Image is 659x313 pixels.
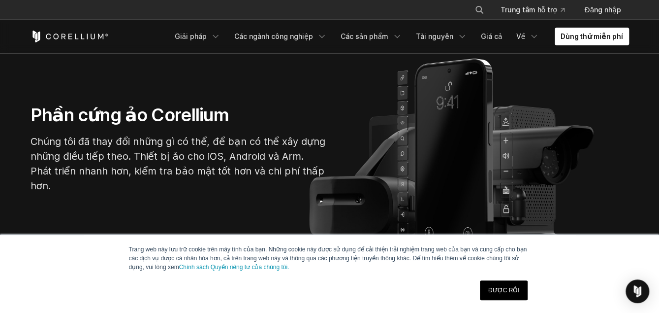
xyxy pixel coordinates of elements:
[234,32,313,40] font: Các ngành công nghiệp
[416,32,453,40] font: Tài nguyên
[471,1,488,19] button: Tìm kiếm
[516,32,525,40] font: Về
[463,1,628,19] div: Menu điều hướng
[174,32,207,40] font: Giải pháp
[500,5,557,14] font: Trung tâm hỗ trợ
[31,136,325,192] font: Chúng tôi đã thay đổi những gì có thể, để bạn có thể xây dựng những điều tiếp theo. Thiết bị ảo c...
[129,246,527,271] font: Trang web này lưu trữ cookie trên máy tính của bạn. Những cookie này được sử dụng để cải thiện tr...
[31,104,229,126] font: Phần cứng ảo Corellium
[480,280,528,300] a: ĐƯỢC RỒI
[31,31,109,42] a: Trang chủ Corellium
[179,264,289,271] a: Chính sách Quyền riêng tư của chúng tôi.
[561,32,623,40] font: Dùng thử miễn phí
[626,279,649,303] div: Open Intercom Messenger
[481,32,502,40] font: Giá cả
[584,5,621,14] font: Đăng nhập
[488,287,519,294] font: ĐƯỢC RỒI
[168,28,628,45] div: Menu điều hướng
[341,32,388,40] font: Các sản phẩm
